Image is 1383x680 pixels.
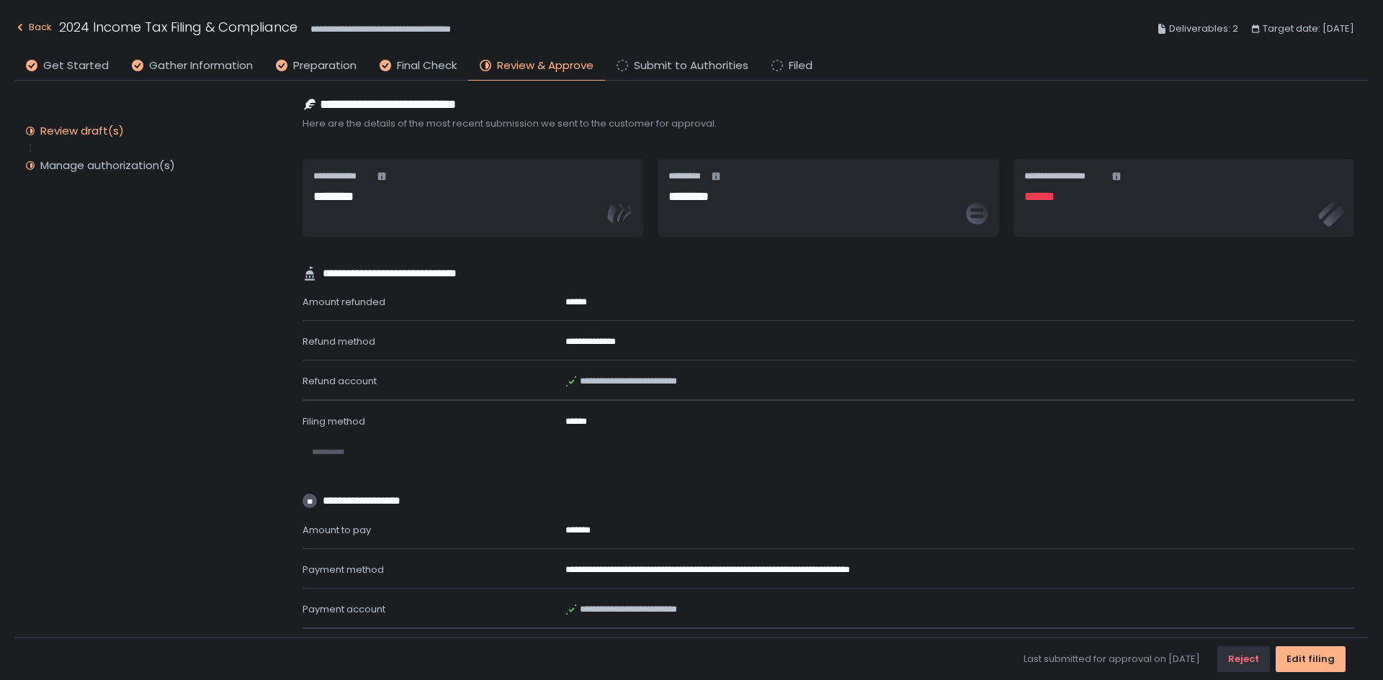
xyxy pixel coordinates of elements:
span: Amount refunded [303,295,385,309]
span: Amount to pay [303,523,371,537]
div: Review draft(s) [40,124,124,138]
div: Back [14,19,52,36]
span: Filing method [303,414,365,428]
span: Filed [789,58,813,74]
span: Last submitted for approval on [DATE] [1024,653,1200,666]
h1: 2024 Income Tax Filing & Compliance [59,17,297,37]
span: Refund method [303,335,375,348]
span: Submit to Authorities [634,58,748,74]
div: Edit filing [1286,653,1335,666]
span: Gather Information [149,58,253,74]
div: Reject [1228,653,1259,666]
span: Review & Approve [497,58,594,74]
span: Get Started [43,58,109,74]
div: Manage authorization(s) [40,158,175,173]
span: Refund account [303,374,377,388]
span: Preparation [293,58,357,74]
button: Back [14,17,52,41]
span: Here are the details of the most recent submission we sent to the customer for approval. [303,117,1354,130]
span: Payment method [303,563,384,576]
button: Reject [1217,646,1270,672]
span: Target date: [DATE] [1263,20,1354,37]
span: Deliverables: 2 [1169,20,1238,37]
button: Edit filing [1276,646,1346,672]
span: Payment account [303,602,385,616]
span: Final Check [397,58,457,74]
